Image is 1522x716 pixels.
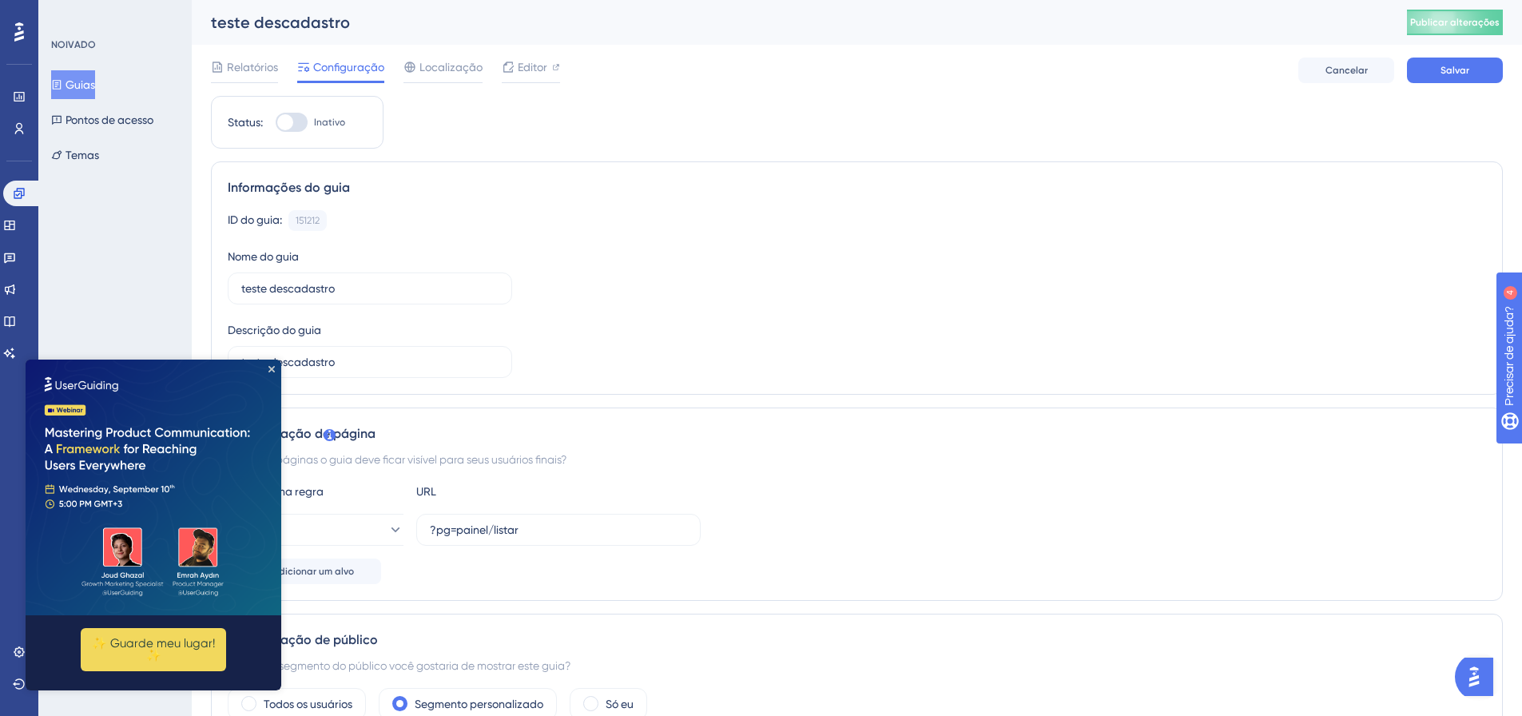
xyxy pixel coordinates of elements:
font: Descrição do guia [228,324,321,336]
font: Publicar alterações [1410,17,1500,28]
button: contém [228,514,403,546]
font: NOIVADO [51,39,96,50]
font: Relatórios [227,61,278,74]
font: ✨ Guarde meu lugar!✨ [66,276,189,303]
font: Todos os usuários [264,698,352,710]
font: Editor [518,61,547,74]
button: ✨ Guarde meu lugar!✨ [55,268,201,312]
font: Guias [66,78,95,91]
button: Temas [51,141,99,169]
button: Publicar alterações [1407,10,1503,35]
button: Salvar [1407,58,1503,83]
font: Cancelar [1325,65,1368,76]
font: Nome do guia [228,250,299,263]
font: Adicionar um alvo [272,566,354,577]
font: Segmentação de público [228,632,378,647]
iframe: Iniciador do Assistente de IA do UserGuiding [1455,653,1503,701]
font: Precisar de ajuda? [38,7,137,19]
font: URL [416,485,436,498]
button: Pontos de acesso [51,105,153,134]
font: Em quais páginas o guia deve ficar visível para seus usuários finais? [228,453,566,466]
input: Digite a descrição do seu guia aqui [241,353,499,371]
font: Informações do guia [228,180,350,195]
button: Cancelar [1298,58,1394,83]
font: teste descadastro [211,13,350,32]
input: Digite o nome do seu guia aqui [241,280,499,297]
font: Salvar [1441,65,1469,76]
font: Para qual segmento do público você gostaria de mostrar este guia? [228,659,570,672]
font: ID do guia: [228,213,282,226]
font: Segmentação de página [228,426,376,441]
font: 151212 [296,215,320,226]
font: 4 [149,10,153,18]
font: Localização [419,61,483,74]
font: Configuração [313,61,384,74]
button: Guias [51,70,95,99]
font: Pontos de acesso [66,113,153,126]
font: Segmento personalizado [415,698,543,710]
font: Status: [228,116,263,129]
button: Adicionar um alvo [228,559,381,584]
input: seusite.com/caminho [430,521,687,539]
font: Temas [66,149,99,161]
font: Só eu [606,698,634,710]
font: Inativo [314,117,345,128]
div: Fechar visualização [243,6,249,13]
